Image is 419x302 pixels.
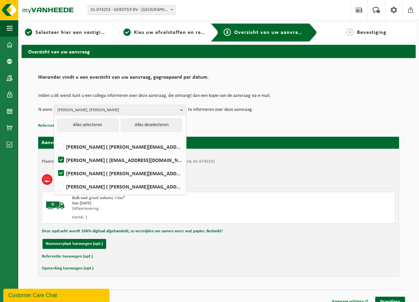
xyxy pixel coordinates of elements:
button: Opmerking toevoegen (opt.) [42,264,94,273]
span: [PERSON_NAME], [PERSON_NAME] [57,105,177,115]
button: [PERSON_NAME], [PERSON_NAME] [54,105,186,115]
span: 4 [346,29,354,36]
span: 1 [25,29,32,36]
div: Zelfaanlevering [72,206,245,211]
button: Alles deselecteren [121,118,182,132]
iframe: chat widget [3,287,111,302]
p: te informeren over deze aanvraag. [188,105,253,115]
span: Selecteer hier een vestiging [35,30,107,35]
button: Deze opdracht wordt 100% digitaal afgehandeld, zo vermijden we samen weer wat papier. Bedankt! [42,227,223,236]
span: 3 [224,29,231,36]
button: Referentie toevoegen (opt.) [38,121,89,130]
button: Nummerplaat toevoegen (opt.) [42,239,106,249]
span: Bevestiging [357,30,386,35]
strong: Plaatsingsadres: [42,159,71,164]
button: Referentie toevoegen (opt.) [42,252,93,261]
div: Aantal: 1 [72,215,245,220]
span: 01-074253 - GEBOTEX BV - DORDRECHT [88,5,175,15]
label: [PERSON_NAME] ( [PERSON_NAME][EMAIL_ADDRESS][DOMAIN_NAME] ) [57,168,183,178]
span: Overzicht van uw aanvraag [234,30,304,35]
p: Ik wens [38,105,52,115]
strong: Van [DATE] [72,201,91,205]
p: Indien u dit wenst kunt u een collega informeren over deze aanvraag, die ontvangt dan een kopie v... [38,94,399,98]
button: Alles selecteren [57,118,118,132]
img: BL-SO-LV.png [45,195,65,215]
h2: Overzicht van uw aanvraag [22,45,416,58]
a: 1Selecteer hier een vestiging [25,29,107,37]
span: Bulk vast groot volume > 6m³ [72,196,125,200]
label: [PERSON_NAME] ( [PERSON_NAME][EMAIL_ADDRESS][DOMAIN_NAME] ) [57,182,183,191]
h2: Hieronder vindt u een overzicht van uw aanvraag, gegroepeerd per datum. [38,75,399,84]
span: 2 [123,29,131,36]
span: Kies uw afvalstoffen en recipiënten [134,30,225,35]
label: [PERSON_NAME] ( [PERSON_NAME][EMAIL_ADDRESS][DOMAIN_NAME] ) [57,142,183,152]
strong: Aanvraag voor [DATE] [41,140,91,145]
a: 2Kies uw afvalstoffen en recipiënten [123,29,205,37]
label: [PERSON_NAME] ( [EMAIL_ADDRESS][DOMAIN_NAME] ) [57,155,183,165]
